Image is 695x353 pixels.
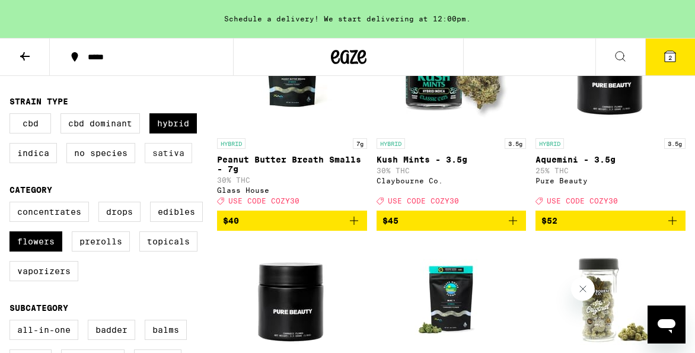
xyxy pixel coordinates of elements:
[535,211,686,231] button: Add to bag
[9,185,52,195] legend: Category
[535,167,686,174] p: 25% THC
[547,197,618,205] span: USE CODE COZY30
[535,138,564,149] p: HYBRID
[535,177,686,185] div: Pure Beauty
[217,176,367,184] p: 30% THC
[9,320,78,340] label: All-In-One
[571,277,595,301] iframe: Close message
[145,143,192,163] label: Sativa
[72,231,130,252] label: Prerolls
[217,14,367,211] a: Open page for Peanut Butter Breath Smalls - 7g from Glass House
[9,231,62,252] label: Flowers
[9,97,68,106] legend: Strain Type
[60,113,140,133] label: CBD Dominant
[66,143,135,163] label: No Species
[7,8,85,18] span: Hi. Need any help?
[645,39,695,75] button: 2
[228,197,299,205] span: USE CODE COZY30
[217,155,367,174] p: Peanut Butter Breath Smalls - 7g
[535,14,686,211] a: Open page for Aquemini - 3.5g from Pure Beauty
[664,138,686,149] p: 3.5g
[505,138,526,149] p: 3.5g
[217,186,367,194] div: Glass House
[377,155,527,164] p: Kush Mints - 3.5g
[98,202,141,222] label: Drops
[377,211,527,231] button: Add to bag
[668,54,672,61] span: 2
[382,216,398,225] span: $45
[9,303,68,313] legend: Subcategory
[535,155,686,164] p: Aquemini - 3.5g
[149,113,197,133] label: Hybrid
[150,202,203,222] label: Edibles
[217,211,367,231] button: Add to bag
[9,113,51,133] label: CBD
[377,14,527,211] a: Open page for Kush Mints - 3.5g from Claybourne Co.
[377,177,527,185] div: Claybourne Co.
[88,320,135,340] label: Badder
[223,216,239,225] span: $40
[145,320,187,340] label: Balms
[139,231,197,252] label: Topicals
[9,261,78,281] label: Vaporizers
[648,306,686,344] iframe: Button to launch messaging window
[377,167,527,174] p: 30% THC
[217,138,246,149] p: HYBRID
[353,138,367,149] p: 7g
[541,216,557,225] span: $52
[377,138,405,149] p: HYBRID
[9,143,57,163] label: Indica
[9,202,89,222] label: Concentrates
[388,197,459,205] span: USE CODE COZY30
